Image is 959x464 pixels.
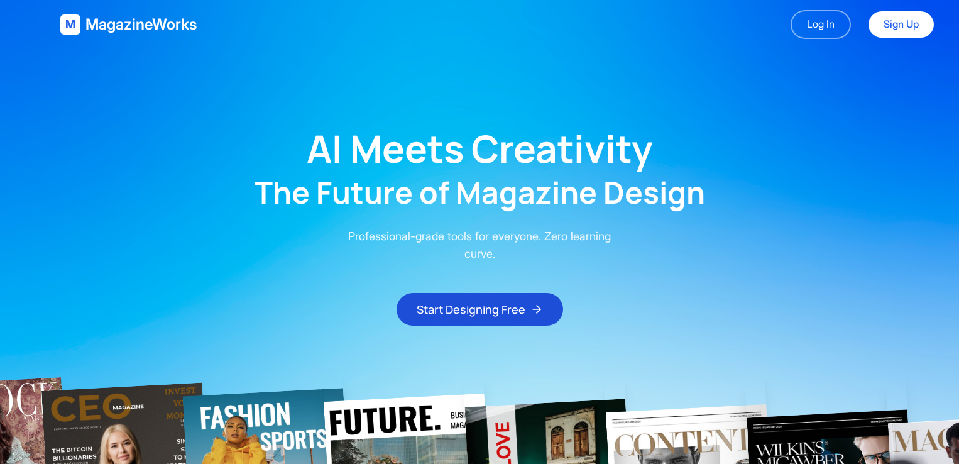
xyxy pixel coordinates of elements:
h1: AI Meets Creativity [307,130,653,167]
button: Start Designing Free [397,293,563,326]
span: MagazineWorks [85,14,197,35]
span: M [65,16,75,33]
a: Sign Up [869,11,934,38]
h2: The Future of Magazine Design [255,177,705,207]
p: Professional-grade tools for everyone. Zero learning curve. [339,228,620,263]
a: Log In [791,10,851,39]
